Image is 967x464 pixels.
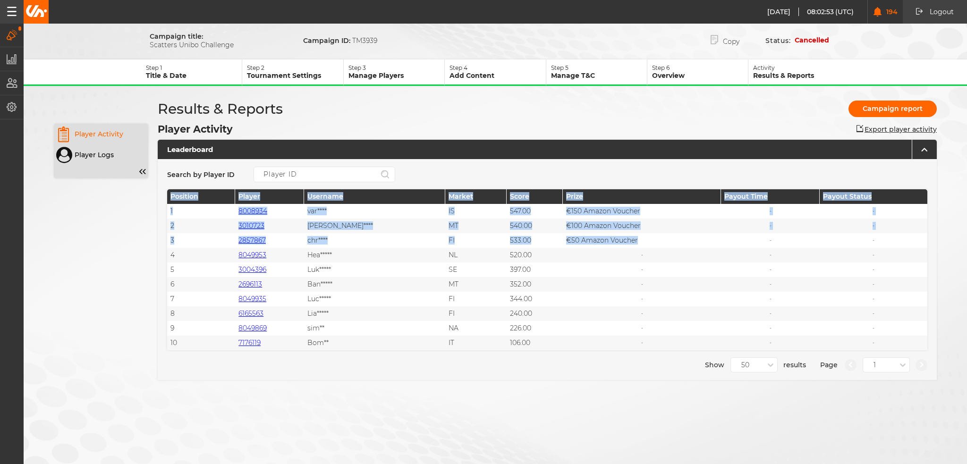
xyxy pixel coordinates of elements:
p: Tournament Settings [247,71,343,80]
span: - [823,280,924,288]
p: Search by Player ID [167,170,235,179]
div: €100 Amazon Voucher [563,219,721,233]
div: 10 [167,336,235,350]
img: Unibo [25,5,47,17]
p: 1 [146,64,242,71]
div: 1 [874,361,876,369]
span: - [566,295,718,303]
div: 50 [741,361,749,369]
span: - [566,310,718,318]
span: - [724,295,816,303]
span: - [724,207,816,215]
p: 5 [551,64,647,71]
h2: Player Activity [158,123,233,135]
p: Manage Players [348,71,444,80]
p: Results & Reports [753,71,849,80]
div: Payout Status [820,189,927,204]
div: SE [445,262,507,277]
a: 2857867 [238,236,266,245]
div: IT [445,336,507,350]
p: 4 [450,64,545,71]
button: Copy [696,31,754,50]
span: Step [652,64,665,71]
div: FI [445,292,507,306]
div: IS [445,204,507,219]
div: Market [445,189,507,204]
div: 344.00 [507,292,563,306]
div: Position [167,189,235,204]
p: Status: [765,36,795,45]
p: TM3939 [303,36,377,45]
button: Step2Tournament Settings [242,59,343,86]
span: - [823,251,924,259]
span: - [566,251,718,259]
p: Player Logs [75,151,114,159]
div: MT [445,219,507,233]
p: Title & Date [146,71,242,80]
a: 3004396 [238,265,266,274]
span: - [724,280,816,288]
div: 352.00 [507,277,563,292]
a: 2696113 [238,280,262,288]
span: - [566,339,718,347]
span: Step [348,64,361,71]
div: 106.00 [507,336,563,350]
span: - [823,310,924,318]
button: Step5Manage T&C [546,59,647,86]
div: €50 Amazon Voucher [563,233,721,248]
div: Username [304,189,445,204]
p: Overview [652,71,748,80]
p: 2 [247,64,343,71]
p: Player Activity [75,130,123,138]
button: Step6Overview [647,59,748,86]
button: Step1Title & Date [141,59,242,86]
span: - [724,266,816,274]
div: NA [445,321,507,336]
span: - [724,310,816,318]
div: 7 [167,292,235,306]
div: Player [235,189,304,204]
span: Step [551,64,564,71]
button: Step3Manage Players [344,59,445,86]
div: Prize [563,189,721,204]
span: [DATE] [767,8,799,16]
span: - [566,324,718,332]
div: 520.00 [507,248,563,262]
span: - [724,251,816,259]
h3: Results & Reports [158,100,283,118]
div: 226.00 [507,321,563,336]
span: - [823,222,924,230]
span: Leaderboard [158,140,912,159]
div: 5 [167,262,235,277]
span: - [566,266,718,274]
span: - [823,207,924,215]
span: - [823,339,924,347]
div: 9 [167,321,235,336]
p: 3 [348,64,444,71]
span: Campaign title: [150,32,203,41]
div: 1 [167,204,235,219]
a: 8049869 [238,324,267,332]
span: - [724,236,816,245]
span: Campaign ID: [303,36,350,45]
input: Player ID [254,167,395,182]
span: - [724,324,816,332]
a: 8049953 [238,251,266,259]
p: Add Content [450,71,545,80]
span: Step [146,64,159,71]
a: 3010723 [238,221,264,230]
p: Cancelled [795,36,829,45]
button: Player Logs [54,144,148,165]
span: - [724,339,816,347]
div: FI [445,306,507,321]
span: - [823,236,924,245]
a: 7176119 [238,338,261,347]
div: 4 [167,248,235,262]
button: ActivityResults & Reports [748,59,849,86]
span: - [823,266,924,274]
div: 397.00 [507,262,563,277]
button: Player Activity [54,124,148,144]
div: 8 [167,306,235,321]
span: - [823,295,924,303]
a: 6165563 [238,309,263,318]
